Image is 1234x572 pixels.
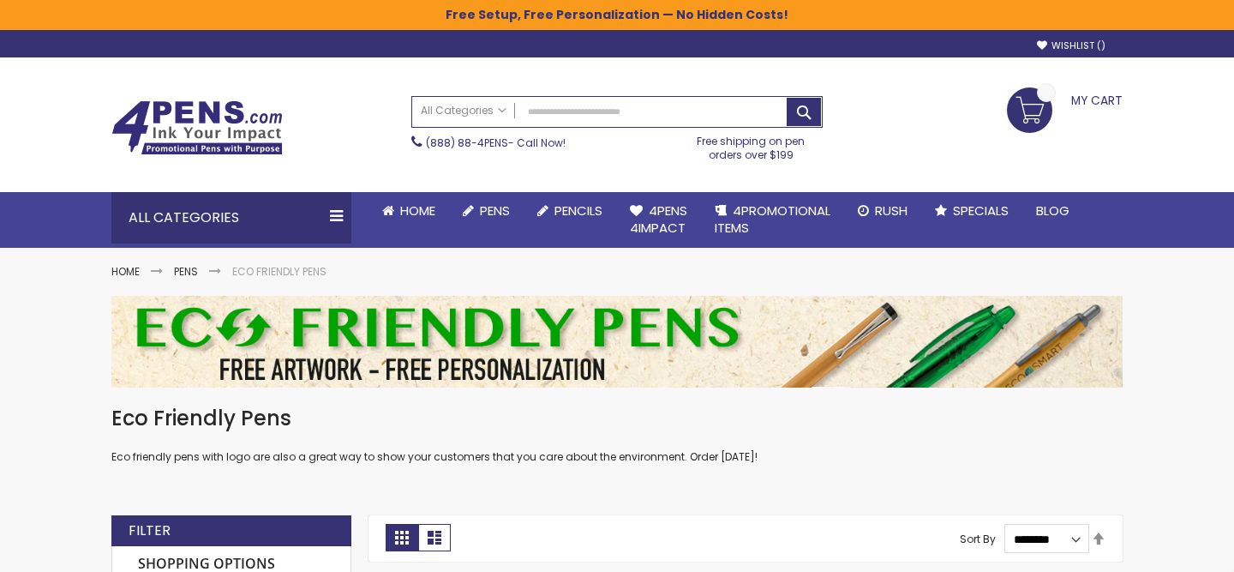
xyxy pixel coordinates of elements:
span: Pencils [554,202,602,220]
a: Pencils [524,192,616,230]
strong: Eco Friendly Pens [232,264,326,279]
label: Sort By [960,532,996,546]
p: Eco friendly pens with logo are also a great way to show your customers that you care about the e... [111,450,1123,464]
a: 4PROMOTIONALITEMS [701,192,844,248]
a: Home [111,264,140,279]
a: Pens [174,264,198,279]
a: Blog [1022,192,1083,230]
a: All Categories [412,97,515,125]
h1: Eco Friendly Pens [111,405,1123,432]
span: Blog [1036,202,1069,220]
span: Home [400,202,435,220]
a: 4Pens4impact [616,192,701,248]
a: (888) 88-4PENS [426,135,508,150]
a: Wishlist [1037,39,1105,52]
strong: Filter [129,521,171,540]
strong: Grid [386,524,418,551]
span: 4PROMOTIONAL ITEMS [715,202,830,237]
span: Pens [480,202,510,220]
span: All Categories [421,104,506,117]
a: Specials [921,192,1022,230]
div: All Categories [111,192,351,244]
img: Eco Friendly Pens [111,296,1123,388]
span: Specials [953,202,1009,220]
a: Home [368,192,449,230]
span: - Call Now! [426,135,566,150]
span: 4Pens 4impact [630,202,687,237]
a: Rush [844,192,921,230]
div: Free shipping on pen orders over $199 [680,128,824,162]
span: Rush [875,202,908,220]
a: Pens [449,192,524,230]
img: 4Pens Custom Pens and Promotional Products [111,100,283,155]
